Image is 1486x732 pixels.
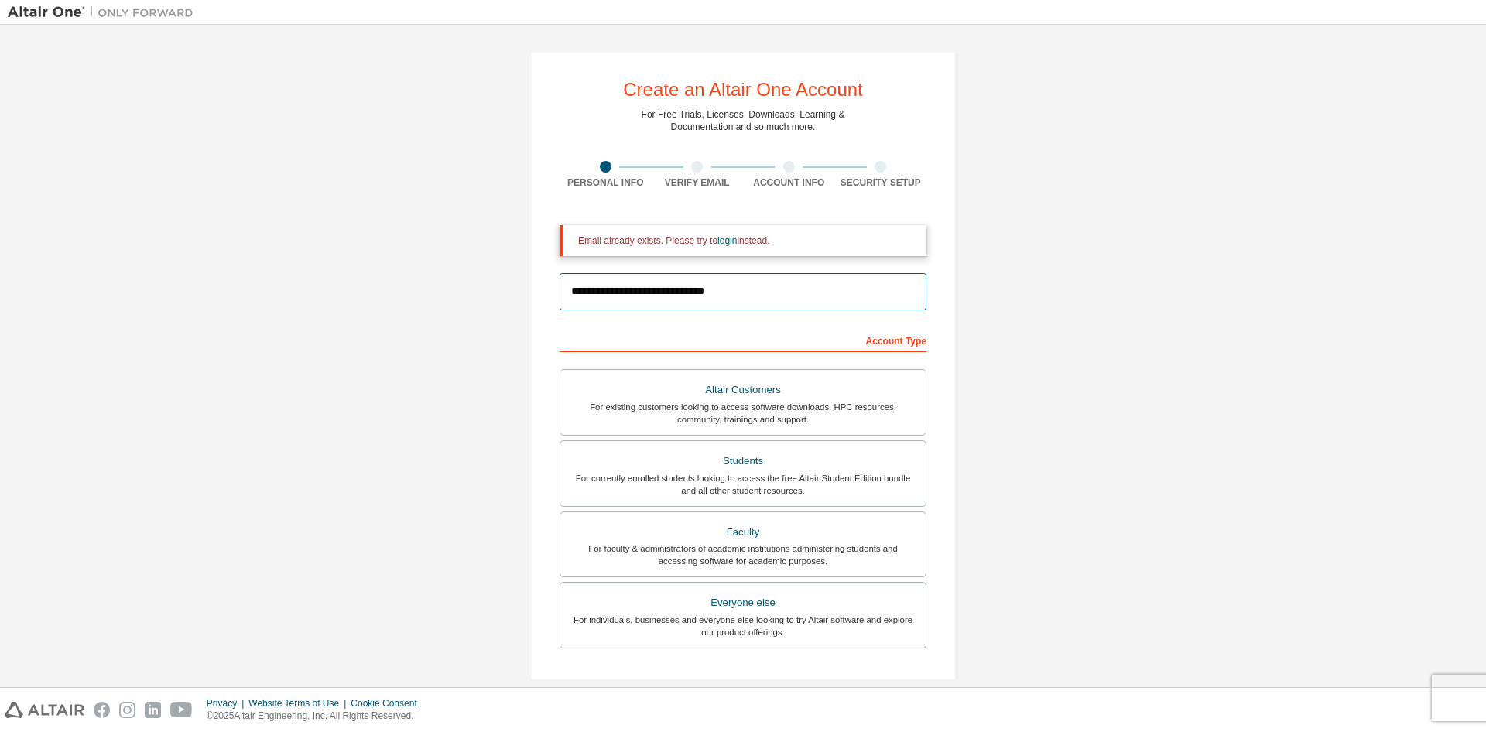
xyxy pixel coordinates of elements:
[570,472,916,497] div: For currently enrolled students looking to access the free Altair Student Edition bundle and all ...
[207,710,426,723] p: © 2025 Altair Engineering, Inc. All Rights Reserved.
[94,702,110,718] img: facebook.svg
[652,176,744,189] div: Verify Email
[835,176,927,189] div: Security Setup
[560,327,926,352] div: Account Type
[578,234,914,247] div: Email already exists. Please try to instead.
[351,697,426,710] div: Cookie Consent
[570,401,916,426] div: For existing customers looking to access software downloads, HPC resources, community, trainings ...
[623,80,863,99] div: Create an Altair One Account
[560,176,652,189] div: Personal Info
[207,697,248,710] div: Privacy
[642,108,845,133] div: For Free Trials, Licenses, Downloads, Learning & Documentation and so much more.
[570,542,916,567] div: For faculty & administrators of academic institutions administering students and accessing softwa...
[5,702,84,718] img: altair_logo.svg
[248,697,351,710] div: Website Terms of Use
[145,702,161,718] img: linkedin.svg
[570,592,916,614] div: Everyone else
[717,235,737,246] a: login
[570,614,916,638] div: For individuals, businesses and everyone else looking to try Altair software and explore our prod...
[570,379,916,401] div: Altair Customers
[560,672,926,696] div: Your Profile
[170,702,193,718] img: youtube.svg
[119,702,135,718] img: instagram.svg
[570,522,916,543] div: Faculty
[8,5,201,20] img: Altair One
[570,450,916,472] div: Students
[743,176,835,189] div: Account Info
